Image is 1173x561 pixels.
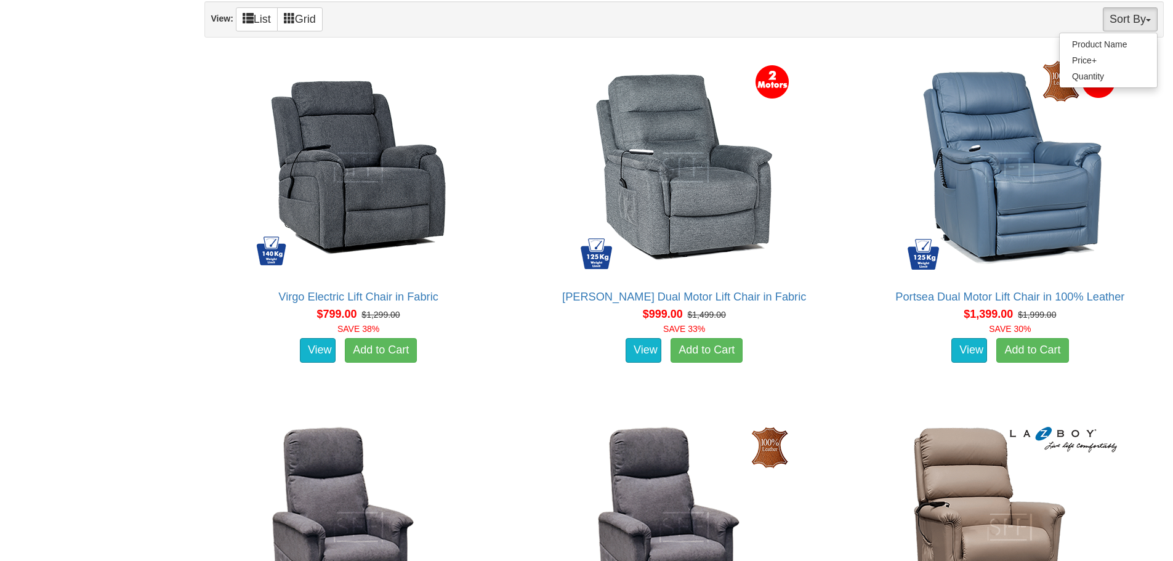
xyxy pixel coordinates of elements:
[671,338,743,363] a: Add to Cart
[663,324,705,334] font: SAVE 33%
[895,291,1124,303] a: Portsea Dual Motor Lift Chair in 100% Leather
[989,324,1031,334] font: SAVE 30%
[278,291,438,303] a: Virgo Electric Lift Chair in Fabric
[688,310,726,320] del: $1,499.00
[1060,68,1157,84] a: Quantity
[1103,7,1158,31] button: Sort By
[626,338,661,363] a: View
[951,338,987,363] a: View
[345,338,417,363] a: Add to Cart
[1018,310,1056,320] del: $1,999.00
[996,338,1068,363] a: Add to Cart
[899,57,1121,278] img: Portsea Dual Motor Lift Chair in 100% Leather
[300,338,336,363] a: View
[211,14,233,24] strong: View:
[573,57,795,278] img: Bristow Dual Motor Lift Chair in Fabric
[1060,52,1157,68] a: Price+
[1060,36,1157,52] a: Product Name
[361,310,400,320] del: $1,299.00
[277,7,323,31] a: Grid
[248,57,469,278] img: Virgo Electric Lift Chair in Fabric
[643,308,683,320] span: $999.00
[562,291,806,303] a: [PERSON_NAME] Dual Motor Lift Chair in Fabric
[316,308,357,320] span: $799.00
[236,7,278,31] a: List
[337,324,379,334] font: SAVE 38%
[964,308,1013,320] span: $1,399.00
